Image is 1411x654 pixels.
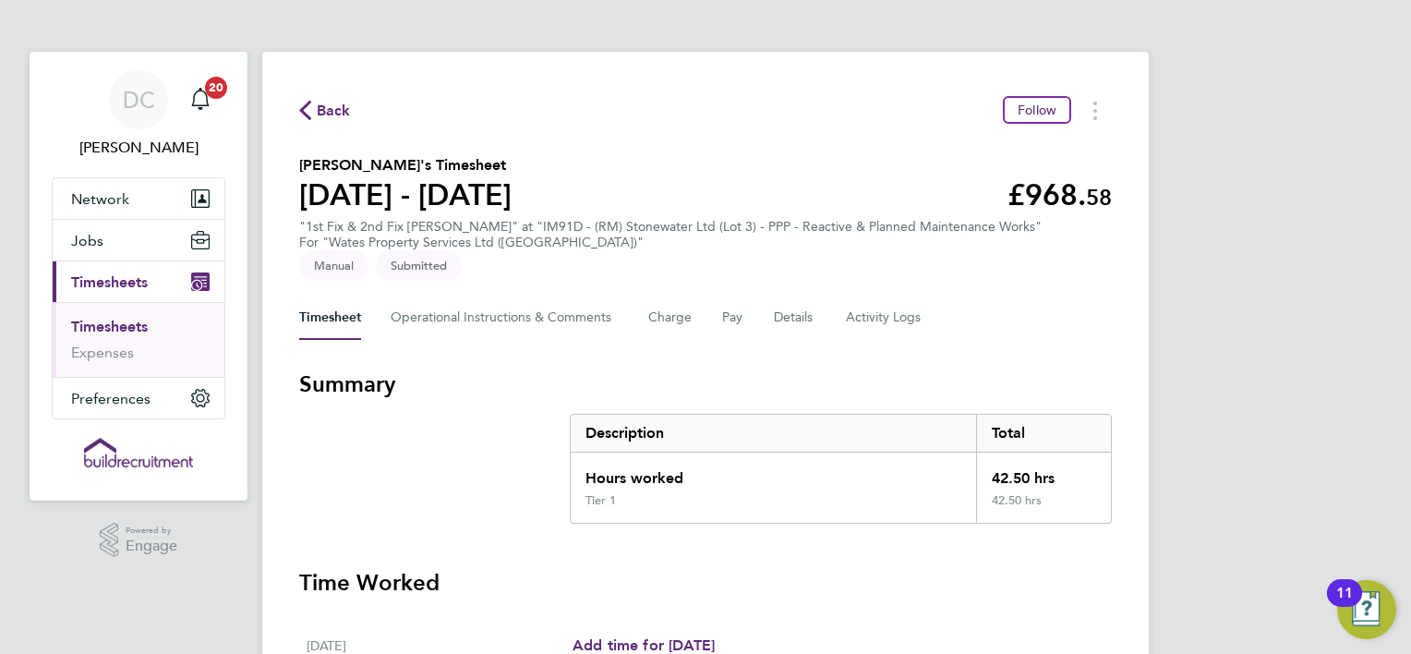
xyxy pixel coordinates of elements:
span: 58 [1086,184,1112,211]
div: 42.50 hrs [976,453,1111,493]
span: This timesheet is Submitted. [376,250,462,281]
button: Preferences [53,378,224,418]
span: Preferences [71,390,151,407]
a: Go to home page [52,438,225,467]
button: Back [299,99,351,122]
button: Timesheet [299,296,361,340]
span: Follow [1018,102,1056,118]
button: Open Resource Center, 11 new notifications [1337,580,1396,639]
div: 42.50 hrs [976,493,1111,523]
span: This timesheet was manually created. [299,250,368,281]
a: DC[PERSON_NAME] [52,70,225,159]
span: Powered by [126,523,177,539]
span: Add time for [DATE] [573,636,715,654]
div: Summary [570,414,1112,524]
span: Engage [126,539,177,554]
a: Expenses [71,344,134,361]
a: Timesheets [71,318,148,335]
button: Details [774,296,816,340]
button: Network [53,178,224,219]
button: Follow [1003,96,1071,124]
img: buildrec-logo-retina.png [84,438,193,467]
div: "1st Fix & 2nd Fix [PERSON_NAME]" at "IM91D - (RM) Stonewater Ltd (Lot 3) - PPP - Reactive & Plan... [299,219,1042,250]
span: Network [71,190,129,208]
button: Jobs [53,220,224,260]
nav: Main navigation [30,52,247,501]
h1: [DATE] - [DATE] [299,176,512,213]
button: Timesheets [53,261,224,302]
button: Activity Logs [846,296,923,340]
button: Charge [648,296,693,340]
div: For "Wates Property Services Ltd ([GEOGRAPHIC_DATA])" [299,235,1042,250]
span: Timesheets [71,273,148,291]
div: Tier 1 [585,493,616,508]
span: 20 [205,77,227,99]
div: Total [976,415,1111,452]
app-decimal: £968. [1007,177,1112,212]
h3: Time Worked [299,568,1112,598]
a: 20 [182,70,219,129]
button: Timesheets Menu [1079,96,1112,125]
span: Back [317,100,351,122]
div: Timesheets [53,302,224,377]
span: DC [123,88,155,112]
div: Hours worked [571,453,976,493]
span: Jobs [71,232,103,249]
button: Operational Instructions & Comments [391,296,619,340]
a: Powered byEngage [100,523,178,558]
div: 11 [1336,593,1353,617]
h3: Summary [299,369,1112,399]
h2: [PERSON_NAME]'s Timesheet [299,154,512,176]
div: Description [571,415,976,452]
button: Pay [722,296,744,340]
span: Dan Cardus [52,137,225,159]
